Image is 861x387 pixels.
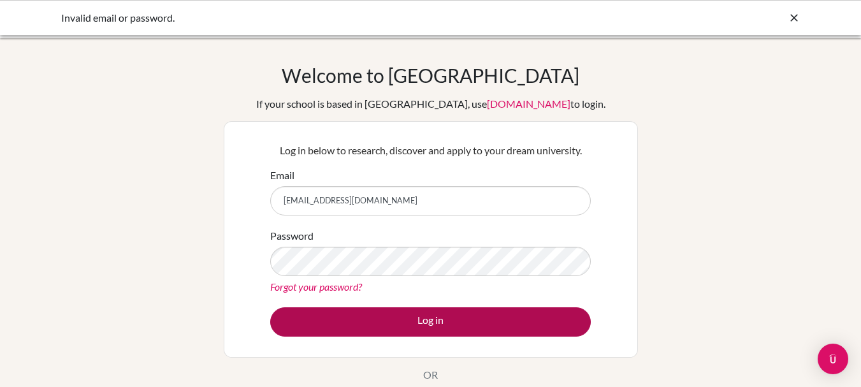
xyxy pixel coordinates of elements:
label: Password [270,228,314,244]
a: Forgot your password? [270,281,362,293]
button: Log in [270,307,591,337]
a: [DOMAIN_NAME] [487,98,570,110]
p: OR [423,367,438,383]
p: Log in below to research, discover and apply to your dream university. [270,143,591,158]
label: Email [270,168,294,183]
div: If your school is based in [GEOGRAPHIC_DATA], use to login. [256,96,605,112]
div: Open Intercom Messenger [818,344,848,374]
div: Invalid email or password. [61,10,609,26]
h1: Welcome to [GEOGRAPHIC_DATA] [282,64,579,87]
